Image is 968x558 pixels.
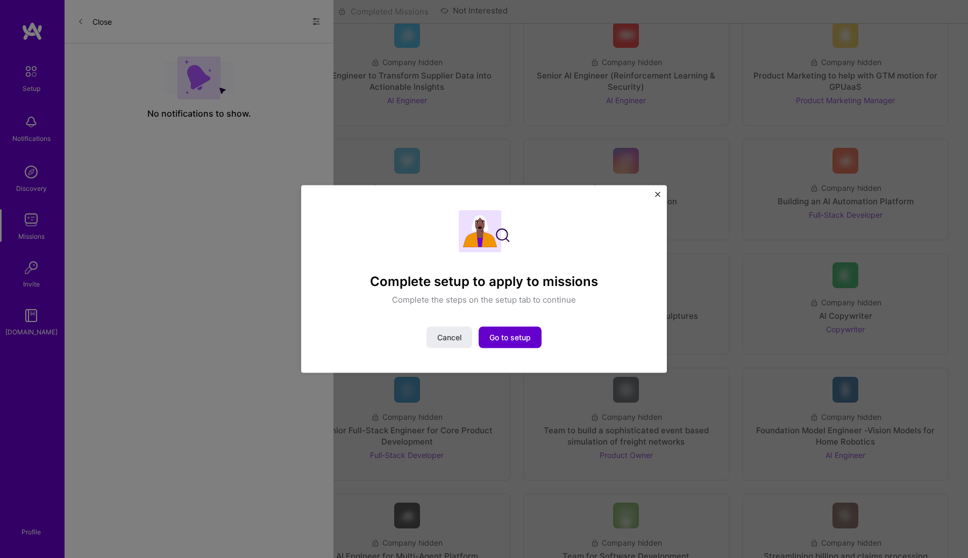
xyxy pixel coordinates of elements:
[459,210,510,253] img: Complete setup illustration
[655,192,660,203] button: Close
[370,274,598,290] h4: Complete setup to apply to missions
[392,294,576,305] p: Complete the steps on the setup tab to continue
[479,326,542,348] button: Go to setup
[426,326,472,348] button: Cancel
[437,332,461,342] span: Cancel
[489,332,531,342] span: Go to setup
